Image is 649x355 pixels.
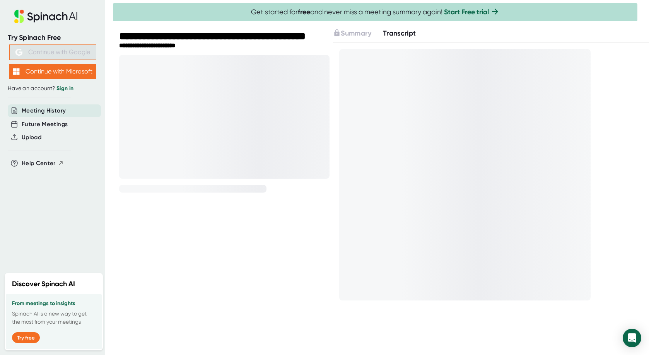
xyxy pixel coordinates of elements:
[56,85,73,92] a: Sign in
[8,33,97,42] div: Try Spinach Free
[251,8,500,17] span: Get started for and never miss a meeting summary again!
[9,44,96,60] button: Continue with Google
[333,28,371,39] button: Summary
[22,133,41,142] button: Upload
[22,120,68,129] button: Future Meetings
[383,28,416,39] button: Transcript
[22,106,66,115] button: Meeting History
[12,310,96,326] p: Spinach AI is a new way to get the most from your meetings
[298,8,310,16] b: free
[444,8,489,16] a: Start Free trial
[8,85,97,92] div: Have an account?
[623,329,641,347] div: Open Intercom Messenger
[333,28,383,39] div: Upgrade to access
[341,29,371,38] span: Summary
[22,159,56,168] span: Help Center
[12,300,96,307] h3: From meetings to insights
[12,279,75,289] h2: Discover Spinach AI
[22,159,64,168] button: Help Center
[9,64,96,79] button: Continue with Microsoft
[383,29,416,38] span: Transcript
[12,332,40,343] button: Try free
[15,49,22,56] img: Aehbyd4JwY73AAAAAElFTkSuQmCC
